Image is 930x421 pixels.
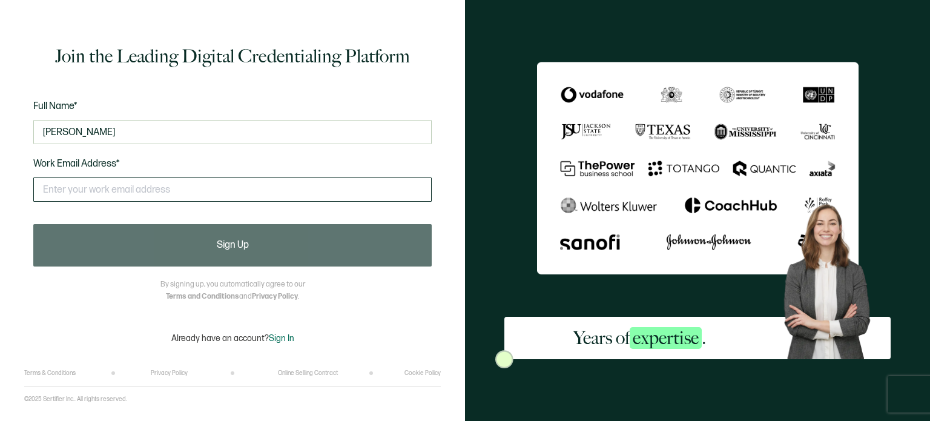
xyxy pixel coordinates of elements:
button: Sign Up [33,224,432,267]
span: expertise [630,327,702,349]
input: Jane Doe [33,120,432,144]
a: Privacy Policy [252,292,298,301]
a: Terms & Conditions [24,370,76,377]
p: By signing up, you automatically agree to our and . [160,279,305,303]
a: Cookie Policy [404,370,441,377]
p: ©2025 Sertifier Inc.. All rights reserved. [24,396,127,403]
input: Enter your work email address [33,177,432,202]
h1: Join the Leading Digital Credentialing Platform [55,44,410,68]
span: Full Name* [33,101,77,112]
img: Sertifier Signup - Years of <span class="strong-h">expertise</span>. [537,62,859,274]
span: Sign In [269,333,294,343]
p: Already have an account? [171,333,294,343]
h2: Years of . [573,326,706,350]
img: Sertifier Signup - Years of <span class="strong-h">expertise</span>. Hero [774,196,890,359]
a: Terms and Conditions [166,292,239,301]
img: Sertifier Signup [495,350,513,368]
iframe: Chat Widget [728,285,930,421]
a: Online Selling Contract [278,370,338,377]
span: Sign Up [217,240,249,250]
span: Work Email Address* [33,158,120,170]
a: Privacy Policy [151,370,188,377]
